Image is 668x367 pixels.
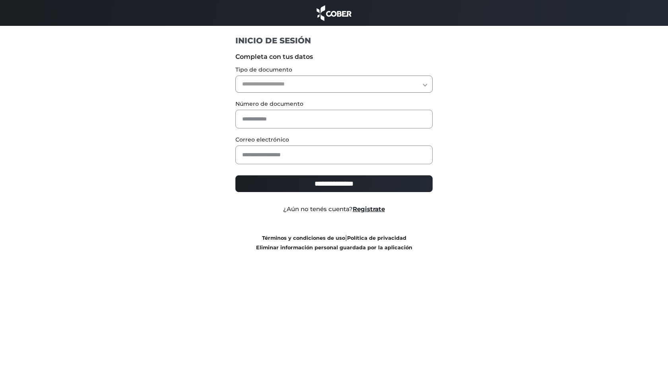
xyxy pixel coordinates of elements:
label: Correo electrónico [235,136,433,144]
h1: INICIO DE SESIÓN [235,35,433,46]
a: Política de privacidad [347,235,406,241]
a: Eliminar información personal guardada por la aplicación [256,245,412,250]
div: | [229,233,439,252]
label: Completa con tus datos [235,52,433,62]
img: cober_marca.png [315,4,353,22]
a: Registrate [353,205,385,213]
label: Número de documento [235,100,433,108]
label: Tipo de documento [235,66,433,74]
div: ¿Aún no tenés cuenta? [229,205,439,214]
a: Términos y condiciones de uso [262,235,345,241]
